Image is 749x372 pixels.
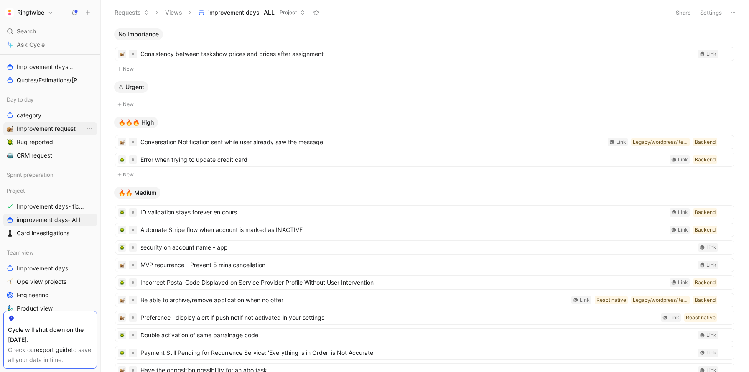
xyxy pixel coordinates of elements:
span: ⚠ Urgent [118,83,144,91]
div: Link [706,243,716,252]
div: Day to daycategory🐌Improvement requestView actions🪲Bug reported🤖CRM request [3,93,97,162]
span: 🔥🔥 Medium [118,189,156,197]
div: 🐌 [118,313,126,322]
span: Engineering [17,291,49,299]
button: 🧞‍♂️ [5,303,15,313]
a: 🪲Double activation of same parrainage codeLink [115,328,734,342]
button: improvement days- ALLProject [194,6,309,19]
div: 🐌 [118,296,126,304]
span: Consistency between taskshow prices and prices after assignment [140,49,695,59]
span: Day to day [7,95,33,104]
span: Ope view projects [17,278,66,286]
a: 🐌Be able to archive/remove application when no offerBackendLegacy/wordpress/iterableReact nativeLink [115,293,734,307]
div: 🪲 [118,349,126,357]
span: Double activation of same parrainage code [140,330,695,340]
span: Improvement days- tickets ready [17,202,87,211]
span: Project [7,186,25,195]
div: Legacy/wordpress/iterable [633,138,688,146]
img: 🪲 [120,350,125,355]
a: Ask Cycle [3,38,97,51]
span: Incorrect Postal Code Displayed on Service Provider Profile Without User Intervention [140,278,666,288]
img: 🪲 [120,280,125,285]
img: 🪲 [7,139,13,145]
span: Quotes/Estimations/[PERSON_NAME] [17,76,83,85]
div: ⚠ UrgentNew [111,81,739,110]
span: Preference : display alert if push notif not activated in your settings [140,313,657,323]
span: Improvement request [17,125,76,133]
div: 🪲 [118,226,126,234]
div: 🐌 [118,261,126,269]
button: 🐌 [5,124,15,134]
a: 🧞‍♂️Product view [3,302,97,315]
span: Payment Still Pending for Recurrence Service: 'Everything is in Order' is Not Accurate [140,348,695,358]
button: New [114,99,735,110]
div: 🐌 [118,138,126,146]
img: 🪲 [120,157,125,162]
img: 🐌 [120,315,125,320]
img: 🪲 [120,333,125,338]
a: 🤖CRM request [3,149,97,162]
div: Link [678,278,688,287]
a: improvement days- ALL [3,214,97,226]
span: Bug reported [17,138,53,146]
span: Improvement days [17,264,68,273]
a: Improvement days- tickets ready [3,200,97,213]
span: Team view [7,248,34,257]
a: Improvement daysTeam view [3,61,97,73]
div: 🪲 [118,155,126,164]
span: Automate Stripe flow when account is marked as INACTIVE [140,225,666,235]
a: 🪲Incorrect Postal Code Displayed on Service Provider Profile Without User InterventionBackendLink [115,275,734,290]
a: 🪲Error when trying to update credit cardBackendLink [115,153,734,167]
div: No ImportanceNew [111,28,739,74]
button: Settings [696,7,726,18]
img: 🐌 [120,51,125,56]
button: 🔥🔥🔥 High [114,117,158,128]
div: Link [706,349,716,357]
a: export guide [36,346,71,353]
a: 🐌Conversation Notification sent while user already saw the messageBackendLegacy/wordpress/iterabl... [115,135,734,149]
button: RingtwiceRingtwice [3,7,55,18]
a: 🪲security on account name - appLink [115,240,734,255]
div: Link [706,50,716,58]
a: 🪲Automate Stripe flow when account is marked as INACTIVEBackendLink [115,223,734,237]
img: 🪲 [120,227,125,232]
span: 🔥🔥🔥 High [118,118,154,127]
span: security on account name - app [140,242,695,252]
span: Error when trying to update credit card [140,155,666,165]
div: Backend [695,208,716,217]
div: Backend [695,296,716,304]
span: MVP recurrence - Prevent 5 mins cancellation [140,260,695,270]
button: 🪲 [5,137,15,147]
span: No Importance [118,30,159,38]
button: ♟️ [5,228,15,238]
div: Day to day [3,93,97,106]
a: 🐌Improvement requestView actions [3,122,97,135]
a: 🪲Payment Still Pending for Recurrence Service: 'Everything is in Order' is Not AccurateLink [115,346,734,360]
span: Product view [17,304,53,313]
div: Link [669,313,679,322]
a: 🤸Ope view projects [3,275,97,288]
button: New [114,170,735,180]
img: 🐌 [7,125,13,132]
img: 🪲 [120,245,125,250]
button: 🤖 [5,150,15,161]
span: category [17,111,41,120]
button: 🔥🔥 Medium [114,187,160,199]
div: Link [616,138,626,146]
div: Sprint preparation [3,168,97,181]
button: No Importance [114,28,163,40]
div: Legacy/wordpress/iterable [633,296,688,304]
img: ♟️ [7,230,13,237]
img: 🧞‍♂️ [7,305,13,312]
button: Requests [111,6,153,19]
span: improvement days- ALL [17,216,82,224]
div: Backend [695,155,716,164]
div: Cycle will shut down on the [DATE]. [8,325,92,345]
span: Be able to archive/remove application when no offer [140,295,568,305]
span: Project [280,8,297,17]
span: ID validation stays forever en cours [140,207,666,217]
span: Card investigations [17,229,69,237]
div: Sprint preparation [3,168,97,183]
div: Link [678,208,688,217]
button: ⚠ Urgent [114,81,148,93]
